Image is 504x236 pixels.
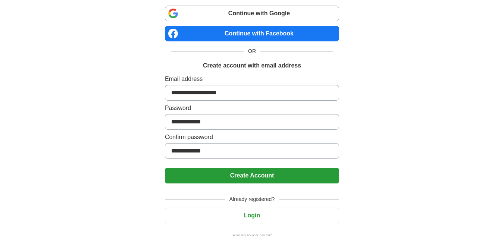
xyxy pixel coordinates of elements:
button: Login [165,208,339,223]
a: Continue with Facebook [165,26,339,41]
span: Already registered? [225,195,279,203]
label: Password [165,104,339,113]
button: Create Account [165,168,339,183]
a: Login [165,212,339,218]
label: Email address [165,75,339,84]
label: Confirm password [165,133,339,142]
a: Continue with Google [165,6,339,21]
h1: Create account with email address [203,61,301,70]
span: OR [244,47,260,55]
